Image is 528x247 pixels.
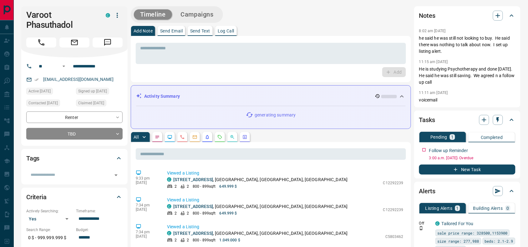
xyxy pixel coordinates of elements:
[419,60,448,64] p: 11:15 am [DATE]
[78,100,104,106] span: Claimed [DATE]
[193,184,216,189] p: 800 - 899 sqft
[26,208,73,214] p: Actively Searching:
[419,29,446,33] p: 8:02 am [DATE]
[78,88,107,94] span: Signed up [DATE]
[438,238,479,244] span: size range: 277,988
[26,128,123,140] div: TBD
[419,226,424,230] svg: Push Notification Only
[167,204,171,209] div: condos.ca
[173,231,213,236] a: [STREET_ADDRESS]
[187,210,189,216] p: 2
[173,176,348,183] p: , [GEOGRAPHIC_DATA], [GEOGRAPHIC_DATA], [GEOGRAPHIC_DATA]
[134,135,139,139] p: All
[419,186,435,196] h2: Alerts
[76,100,123,108] div: Sun Sep 14 2025
[134,9,172,20] button: Timeline
[167,224,404,230] p: Viewed a Listing
[419,35,515,55] p: he said he was still not looking to buy. He said there was nothing to talk about now. I set up li...
[430,135,447,139] p: Pending
[43,77,114,82] a: [EMAIL_ADDRESS][DOMAIN_NAME]
[438,230,508,236] span: sale price range: 328500,1153900
[175,237,177,243] p: 2
[136,180,158,185] p: [DATE]
[190,29,210,33] p: Send Text
[59,37,89,47] span: Email
[205,135,210,140] svg: Listing Alerts
[173,203,348,210] p: , [GEOGRAPHIC_DATA], [GEOGRAPHIC_DATA], [GEOGRAPHIC_DATA]
[26,37,56,47] span: Call
[419,8,515,23] div: Notes
[93,37,123,47] span: Message
[26,111,123,123] div: Renter
[173,230,348,237] p: , [GEOGRAPHIC_DATA], [GEOGRAPHIC_DATA], [GEOGRAPHIC_DATA]
[187,184,189,189] p: 2
[136,91,406,102] div: Activity Summary
[175,210,177,216] p: 2
[220,210,237,216] p: 649.999 $
[60,62,68,70] button: Open
[76,88,123,96] div: Wed May 25 2022
[136,176,158,180] p: 9:33 pm
[242,135,247,140] svg: Agent Actions
[435,221,440,226] div: condos.ca
[451,135,454,139] p: 1
[419,112,515,127] div: Tasks
[419,11,435,21] h2: Notes
[193,237,216,243] p: 800 - 899 sqft
[180,135,185,140] svg: Calls
[419,97,515,103] p: voicemail
[193,210,216,216] p: 800 - 899 sqft
[419,115,435,125] h2: Tasks
[220,237,240,243] p: 1.049.000 $
[144,93,180,100] p: Activity Summary
[26,10,96,30] h1: Varoot Phasuthadol
[217,135,222,140] svg: Requests
[26,227,73,233] p: Search Range:
[136,230,158,234] p: 7:34 pm
[220,184,237,189] p: 649.999 $
[34,77,39,82] svg: Email Verified
[230,135,235,140] svg: Opportunities
[456,206,459,210] p: 1
[167,135,172,140] svg: Lead Browsing Activity
[76,208,123,214] p: Timeframe:
[481,135,503,140] p: Completed
[136,234,158,239] p: [DATE]
[26,190,123,205] div: Criteria
[167,177,171,182] div: condos.ca
[26,233,73,243] p: 0 $ - 999.999.999 $
[419,66,515,86] p: He is studying Psychotherapy and done [DATE]. He said he was still saving. We agreed n a follow u...
[134,29,153,33] p: Add Note
[28,100,58,106] span: Contacted [DATE]
[419,184,515,199] div: Alerts
[429,147,468,154] p: Follow up Reminder
[419,165,515,175] button: New Task
[112,171,120,180] button: Open
[173,177,213,182] a: [STREET_ADDRESS]
[255,112,296,118] p: generating summary
[442,221,474,226] a: Tailored For You
[425,206,453,210] p: Listing Alerts
[26,153,39,163] h2: Tags
[173,204,213,209] a: [STREET_ADDRESS]
[136,207,158,212] p: [DATE]
[175,184,177,189] p: 2
[155,135,160,140] svg: Notes
[167,170,404,176] p: Viewed a Listing
[26,192,47,202] h2: Criteria
[187,237,189,243] p: 2
[175,9,220,20] button: Campaigns
[507,206,509,210] p: 0
[136,203,158,207] p: 7:34 pm
[218,29,234,33] p: Log Call
[485,238,513,244] span: beds: 2.1-2.9
[106,13,110,17] div: condos.ca
[26,88,73,96] div: Mon Sep 29 2025
[167,197,404,203] p: Viewed a Listing
[26,100,73,108] div: Mon Jul 14 2025
[28,88,51,94] span: Active [DATE]
[383,180,404,186] p: C12292239
[76,227,123,233] p: Budget:
[160,29,183,33] p: Send Email
[385,234,404,240] p: C5803462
